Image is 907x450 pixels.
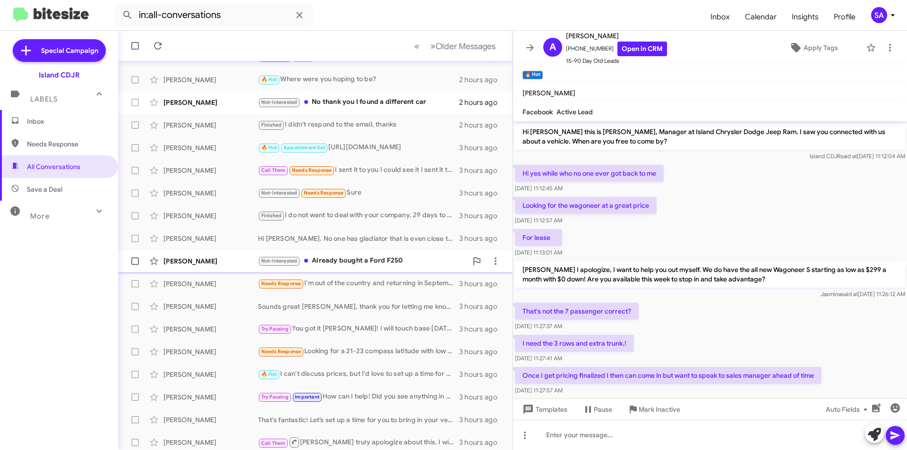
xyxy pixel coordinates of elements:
[114,4,313,26] input: Search
[737,3,784,31] a: Calendar
[703,3,737,31] a: Inbox
[459,324,505,334] div: 3 hours ago
[258,346,459,357] div: Looking for a 21-23 compass latitude with low mileage. Need to keep payment under $300 a month
[258,210,459,221] div: I do not want to deal with your company. 29 days to repair my Jeep, and being treated like a fool...
[459,166,505,175] div: 3 hours ago
[594,401,612,418] span: Pause
[841,290,858,297] span: said at
[515,249,562,256] span: [DATE] 11:13:01 AM
[515,303,639,320] p: That's not the 7 passenger correct?
[163,324,258,334] div: [PERSON_NAME]
[459,211,505,221] div: 3 hours ago
[459,98,505,107] div: 2 hours ago
[515,229,562,246] p: For lease
[639,401,680,418] span: Mark Inactive
[459,370,505,379] div: 3 hours ago
[258,74,459,85] div: Where were you hoping to be?
[261,371,277,377] span: 🔥 Hot
[163,143,258,153] div: [PERSON_NAME]
[261,280,301,287] span: Needs Response
[258,302,459,311] div: Sounds great [PERSON_NAME], thank you for letting me know! I'll check in with you down the road w...
[258,119,459,130] div: I didn't respond to the email, thanks
[258,97,459,108] div: No thank you I found a different car
[283,144,325,151] span: Appointment Set
[515,217,562,224] span: [DATE] 11:12:57 AM
[163,234,258,243] div: [PERSON_NAME]
[258,369,459,380] div: I can't discuss prices, but I'd love to set up a time for a free appraisal. How does [DATE] at 11...
[459,347,505,357] div: 3 hours ago
[163,302,258,311] div: [PERSON_NAME]
[261,258,298,264] span: Not-Interested
[261,76,277,83] span: 🔥 Hot
[258,142,459,153] div: [URL][DOMAIN_NAME]
[163,438,258,447] div: [PERSON_NAME]
[163,370,258,379] div: [PERSON_NAME]
[556,108,593,116] span: Active Lead
[163,415,258,425] div: [PERSON_NAME]
[409,36,501,56] nav: Page navigation example
[261,144,277,151] span: 🔥 Hot
[261,348,301,355] span: Needs Response
[27,117,107,126] span: Inbox
[295,394,319,400] span: Important
[515,387,563,394] span: [DATE] 11:27:57 AM
[784,3,826,31] a: Insights
[515,185,563,192] span: [DATE] 11:12:45 AM
[41,46,98,55] span: Special Campaign
[522,89,575,97] span: [PERSON_NAME]
[840,153,857,160] span: said at
[163,392,258,402] div: [PERSON_NAME]
[459,302,505,311] div: 3 hours ago
[261,122,282,128] span: Finished
[430,40,436,52] span: »
[409,36,425,56] button: Previous
[459,438,505,447] div: 3 hours ago
[515,355,562,362] span: [DATE] 11:27:41 AM
[163,188,258,198] div: [PERSON_NAME]
[513,401,575,418] button: Templates
[258,255,467,266] div: Already bought a Ford F250
[566,56,667,66] span: 15-90 Day Old Leads
[292,167,332,173] span: Needs Response
[863,7,897,23] button: SA
[810,153,905,160] span: Island CDJR [DATE] 11:12:04 AM
[304,190,344,196] span: Needs Response
[261,167,286,173] span: Call Them
[515,197,657,214] p: Looking for the wagoneer at a great price
[261,190,298,196] span: Not-Interested
[459,415,505,425] div: 3 hours ago
[459,279,505,289] div: 3 hours ago
[826,401,871,418] span: Auto Fields
[521,401,567,418] span: Templates
[163,211,258,221] div: [PERSON_NAME]
[27,162,80,171] span: All Conversations
[261,99,298,105] span: Not-Interested
[515,165,664,182] p: Hi yes while who no one ever got back to me
[459,392,505,402] div: 3 hours ago
[459,188,505,198] div: 3 hours ago
[163,75,258,85] div: [PERSON_NAME]
[826,3,863,31] a: Profile
[258,323,459,334] div: You got it [PERSON_NAME]! I will touch base [DATE]!
[261,440,286,446] span: Call Them
[258,278,459,289] div: I'm out of the country and returning in September
[522,71,543,79] small: 🔥 Hot
[566,30,667,42] span: [PERSON_NAME]
[163,256,258,266] div: [PERSON_NAME]
[515,367,821,384] p: Once I get pricing finalized I then can come in but want to speak to sales manager ahead of time
[620,401,688,418] button: Mark Inactive
[258,234,459,243] div: Hi [PERSON_NAME]. No one has gladiator that is even close to the one I look to replace. Not to me...
[425,36,501,56] button: Next
[261,326,289,332] span: Try Pausing
[414,40,419,52] span: «
[30,212,50,221] span: More
[459,234,505,243] div: 3 hours ago
[804,39,838,56] span: Apply Tags
[39,70,80,80] div: Island CDJR
[13,39,106,62] a: Special Campaign
[515,335,634,352] p: I need the 3 rows and extra trunk.!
